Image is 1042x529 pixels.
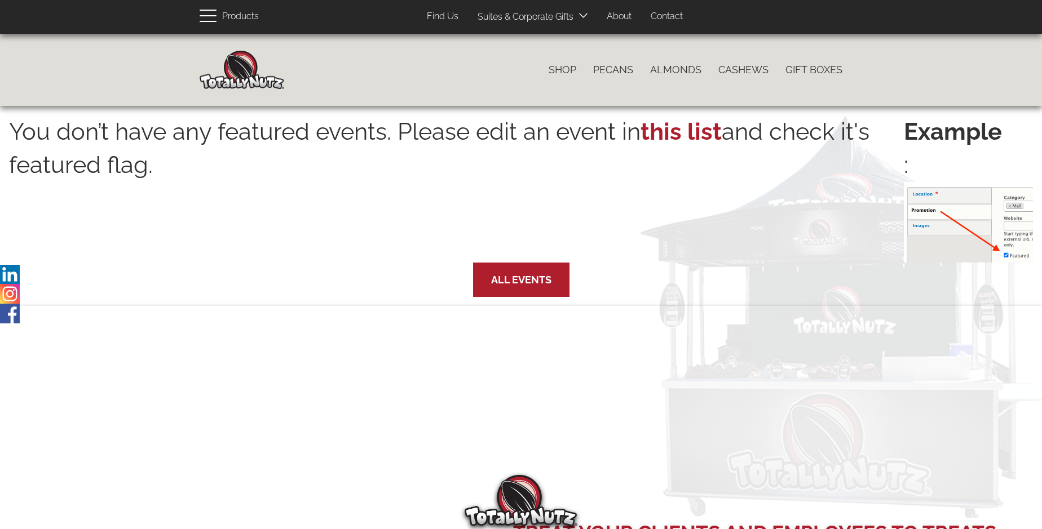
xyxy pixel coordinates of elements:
img: Totally Nutz Logo [465,475,577,526]
p: : [904,115,1033,263]
p: You don’t have any featured events. Please edit an event in and check it's featured flag. [9,115,904,257]
a: About [598,6,640,28]
a: this list [641,118,722,145]
a: Shop [540,58,585,82]
a: Cashews [710,58,777,82]
strong: Example [904,115,1033,148]
a: Pecans [585,58,642,82]
a: All Events [491,274,551,286]
a: Gift Boxes [777,58,851,82]
a: Find Us [418,6,467,28]
img: Home [200,51,284,89]
a: Almonds [642,58,710,82]
a: Contact [642,6,691,28]
span: Products [222,8,259,25]
img: featured-event.png [904,182,1033,263]
a: Suites & Corporate Gifts [469,6,577,28]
